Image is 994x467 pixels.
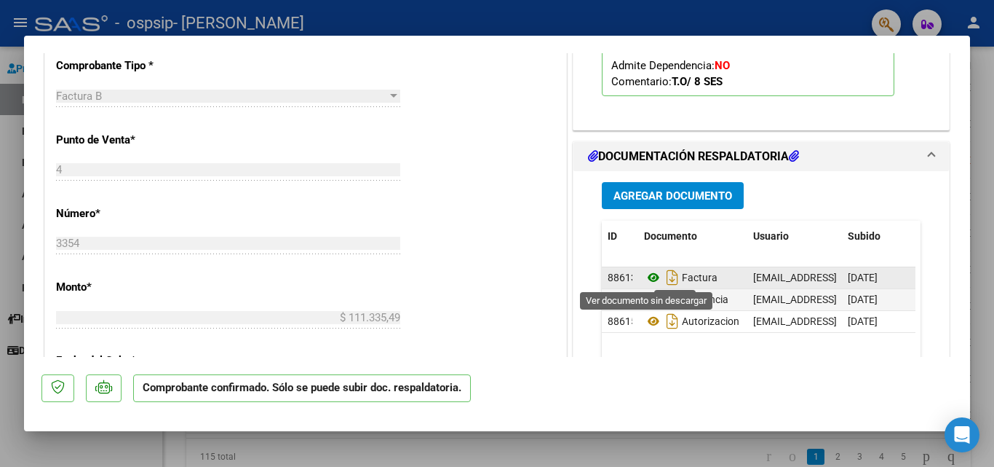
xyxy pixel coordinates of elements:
i: Descargar documento [663,288,682,311]
span: ID [608,230,617,242]
span: Asistencia [644,294,728,305]
span: Agregar Documento [613,189,732,203]
strong: 202512 [684,43,723,56]
span: Factura B [56,90,102,103]
strong: T.O/ 8 SES [672,75,723,88]
span: [DATE] [848,294,878,305]
p: Número [56,205,206,222]
p: Comprobante Tipo * [56,58,206,74]
span: 88614 [608,294,637,305]
h1: DOCUMENTACIÓN RESPALDATORIA [588,148,799,165]
datatable-header-cell: Documento [638,221,747,252]
span: [DATE] [848,272,878,283]
datatable-header-cell: ID [602,221,638,252]
strong: NO [715,59,730,72]
p: Monto [56,279,206,296]
datatable-header-cell: Usuario [747,221,842,252]
p: Comprobante confirmado. Sólo se puede subir doc. respaldatoria. [133,374,471,403]
span: [DATE] [848,315,878,327]
div: Open Intercom Messenger [945,417,979,452]
button: Agregar Documento [602,182,744,209]
p: Fecha del Cpbt. [56,353,206,369]
datatable-header-cell: Acción [915,221,987,252]
datatable-header-cell: Subido [842,221,915,252]
span: 88613 [608,272,637,283]
i: Descargar documento [663,266,682,289]
span: Autorizacion [644,315,739,327]
mat-expansion-panel-header: DOCUMENTACIÓN RESPALDATORIA [573,142,949,171]
span: Comentario: [611,75,723,88]
span: Factura [644,272,717,283]
p: Punto de Venta [56,132,206,149]
span: 88615 [608,315,637,327]
span: Documento [644,230,697,242]
span: Subido [848,230,880,242]
span: Usuario [753,230,789,242]
i: Descargar documento [663,310,682,333]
